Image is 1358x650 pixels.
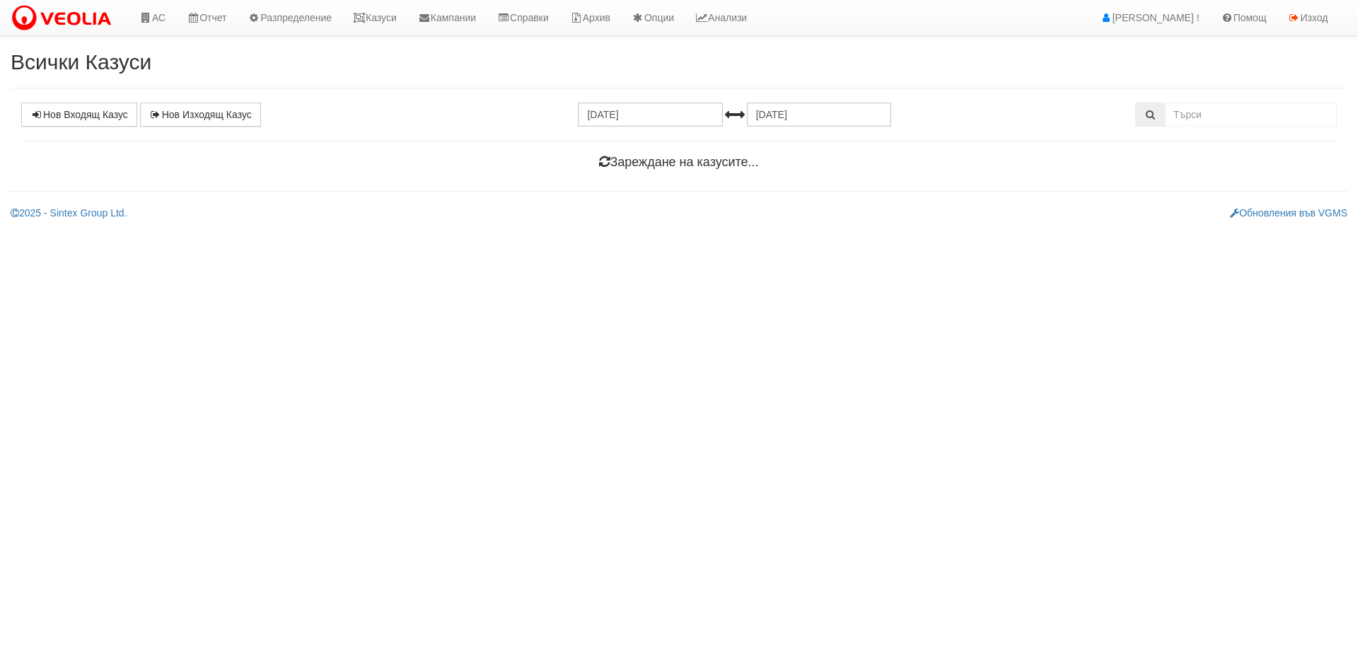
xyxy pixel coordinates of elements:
[11,207,127,219] a: 2025 - Sintex Group Ltd.
[11,4,118,33] img: VeoliaLogo.png
[11,50,1347,74] h2: Всички Казуси
[1165,103,1337,127] input: Търсене по Идентификатор, Бл/Вх/Ап, Тип, Описание, Моб. Номер, Имейл, Файл, Коментар,
[21,103,137,127] a: Нов Входящ Казус
[1230,207,1347,219] a: Обновления във VGMS
[21,156,1337,170] h4: Зареждане на казусите...
[140,103,261,127] a: Нов Изходящ Казус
